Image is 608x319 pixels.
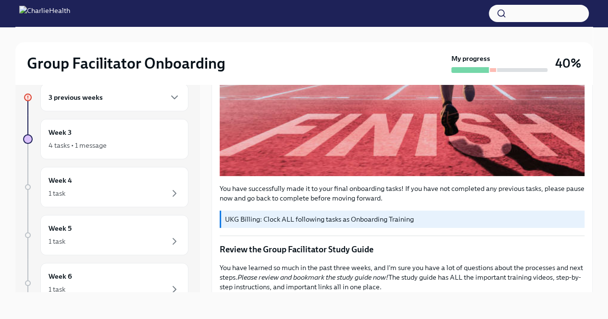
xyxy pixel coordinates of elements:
[555,55,581,72] h3: 40%
[220,244,584,255] p: Review the Group Facilitator Study Guide
[451,54,490,63] strong: My progress
[23,167,188,207] a: Week 41 task
[220,263,584,292] p: You have learned so much in the past three weeks, and I'm sure you have a lot of questions about ...
[225,214,581,224] p: UKG Billing: Clock ALL following tasks as Onboarding Training
[40,83,188,111] div: 3 previous weeks
[19,6,70,21] img: CharlieHealth
[23,215,188,255] a: Week 51 task
[23,263,188,303] a: Week 61 task
[27,54,225,73] h2: Group Facilitator Onboarding
[49,92,103,103] h6: 3 previous weeks
[49,271,72,282] h6: Week 6
[49,141,107,150] div: 4 tasks • 1 message
[49,175,72,186] h6: Week 4
[220,184,584,203] p: You have successfully made it to your final onboarding tasks! If you have not completed any previ...
[49,189,65,198] div: 1 task
[49,127,72,138] h6: Week 3
[237,273,388,282] em: Please review and bookmark the study guide now!
[49,223,72,234] h6: Week 5
[49,236,65,246] div: 1 task
[49,284,65,294] div: 1 task
[23,119,188,159] a: Week 34 tasks • 1 message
